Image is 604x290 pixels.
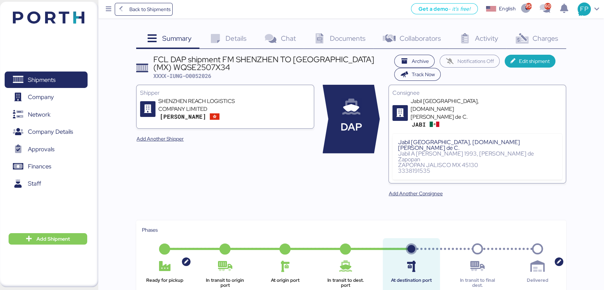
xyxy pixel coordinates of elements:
[226,34,247,43] span: Details
[398,168,556,174] div: 3338191535
[158,97,244,113] div: SHENZHEN REACH LOGISTICS COMPANY LIMITED
[5,158,88,175] a: Finances
[389,189,443,198] span: Add Another Consignee
[322,278,368,288] div: In transit to dest. port
[392,89,562,97] div: Consignee
[36,235,70,243] span: Add Shipment
[28,109,50,120] span: Network
[5,124,88,140] a: Company Details
[519,57,550,65] span: Edit shipment
[394,55,435,68] button: Archive
[440,55,500,68] button: Notifications Off
[383,187,449,200] button: Add Another Consignee
[142,278,188,288] div: Ready for pickup
[103,3,115,15] button: Menu
[153,72,211,79] span: XXXX-IUNG-O0052026
[28,92,54,102] span: Company
[532,34,558,43] span: Charges
[140,89,310,97] div: Shipper
[398,139,556,151] div: Jabil [GEOGRAPHIC_DATA], [DOMAIN_NAME] [PERSON_NAME] de C.
[5,176,88,192] a: Staff
[411,97,496,121] div: Jabil [GEOGRAPHIC_DATA], [DOMAIN_NAME] [PERSON_NAME] de C.
[5,141,88,157] a: Approvals
[28,161,51,172] span: Finances
[394,68,441,81] button: Track Now
[5,72,88,88] a: Shipments
[457,57,494,65] span: Notifications Off
[28,75,55,85] span: Shipments
[28,144,54,154] span: Approvals
[412,70,435,79] span: Track Now
[475,34,498,43] span: Activity
[115,3,173,16] a: Back to Shipments
[28,178,41,189] span: Staff
[262,278,308,288] div: At origin port
[398,151,556,162] div: Jabil A [PERSON_NAME] 1993, [PERSON_NAME] de Zapopan
[202,278,248,288] div: In transit to origin port
[5,106,88,123] a: Network
[580,4,588,14] span: FP
[341,119,362,135] span: DAP
[162,34,192,43] span: Summary
[5,89,88,105] a: Company
[499,5,515,13] div: English
[9,233,87,245] button: Add Shipment
[398,162,556,168] div: ZAPOPAN JALISCO MX 45130
[400,34,441,43] span: Collaborators
[153,55,391,72] div: FCL DAP shipment FM SHENZHEN TO [GEOGRAPHIC_DATA](MX) WQSE2507X34
[142,226,560,234] div: Phases
[129,5,170,14] span: Back to Shipments
[281,34,296,43] span: Chat
[515,278,560,288] div: Delivered
[412,57,429,65] span: Archive
[330,34,366,43] span: Documents
[388,278,434,288] div: At destination port
[137,134,184,143] span: Add Another Shipper
[28,127,73,137] span: Company Details
[131,132,189,145] button: Add Another Shipper
[505,55,556,68] button: Edit shipment
[454,278,500,288] div: In transit to final dest.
